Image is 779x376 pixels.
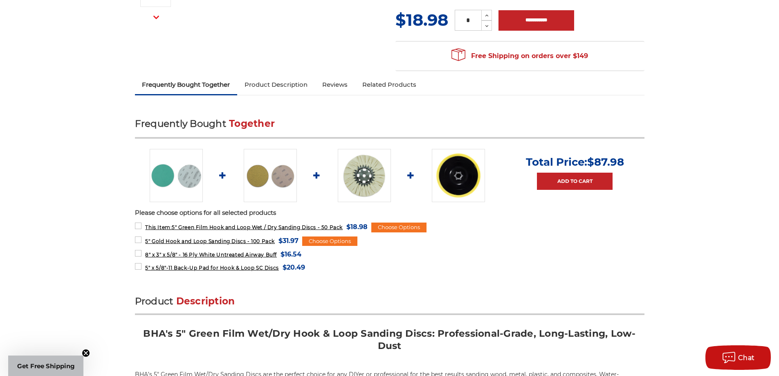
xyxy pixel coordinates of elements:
span: $20.49 [283,262,305,273]
span: $18.98 [346,221,368,232]
button: Chat [705,345,771,370]
span: Product [135,295,173,307]
div: Choose Options [302,236,357,246]
div: Get Free ShippingClose teaser [8,356,83,376]
a: Related Products [355,76,424,94]
span: $16.54 [281,249,301,260]
span: Description [176,295,235,307]
p: Total Price: [526,155,624,169]
span: 8" x 3" x 5/8" - 16 Ply White Untreated Airway Buff [145,252,277,258]
span: Together [229,118,275,129]
a: Add to Cart [537,173,613,190]
span: 5" Green Film Hook and Loop Wet / Dry Sanding Discs - 50 Pack [145,224,343,230]
span: $87.98 [587,155,624,169]
a: Reviews [315,76,355,94]
a: Product Description [237,76,315,94]
span: $18.98 [395,10,448,30]
p: Please choose options for all selected products [135,208,644,218]
span: Free Shipping on orders over $149 [451,48,588,64]
a: Frequently Bought Together [135,76,238,94]
strong: This Item: [145,224,172,230]
img: Side-by-side 5-inch green film hook and loop sanding disc p60 grit and loop back [150,149,203,202]
button: Next [146,9,166,26]
span: Frequently Bought [135,118,226,129]
span: $31.97 [278,235,299,246]
div: Choose Options [371,223,427,232]
button: Close teaser [82,349,90,357]
span: 5" x 5/8"-11 Back-Up Pad for Hook & Loop SC Discs [145,265,278,271]
span: Get Free Shipping [17,362,75,370]
h2: BHA's 5" Green Film Wet/Dry Hook & Loop Sanding Discs: Professional-Grade, Long-Lasting, Low-Dust [135,327,644,358]
span: 5" Gold Hook and Loop Sanding Discs - 100 Pack [145,238,275,244]
span: Chat [738,354,755,362]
